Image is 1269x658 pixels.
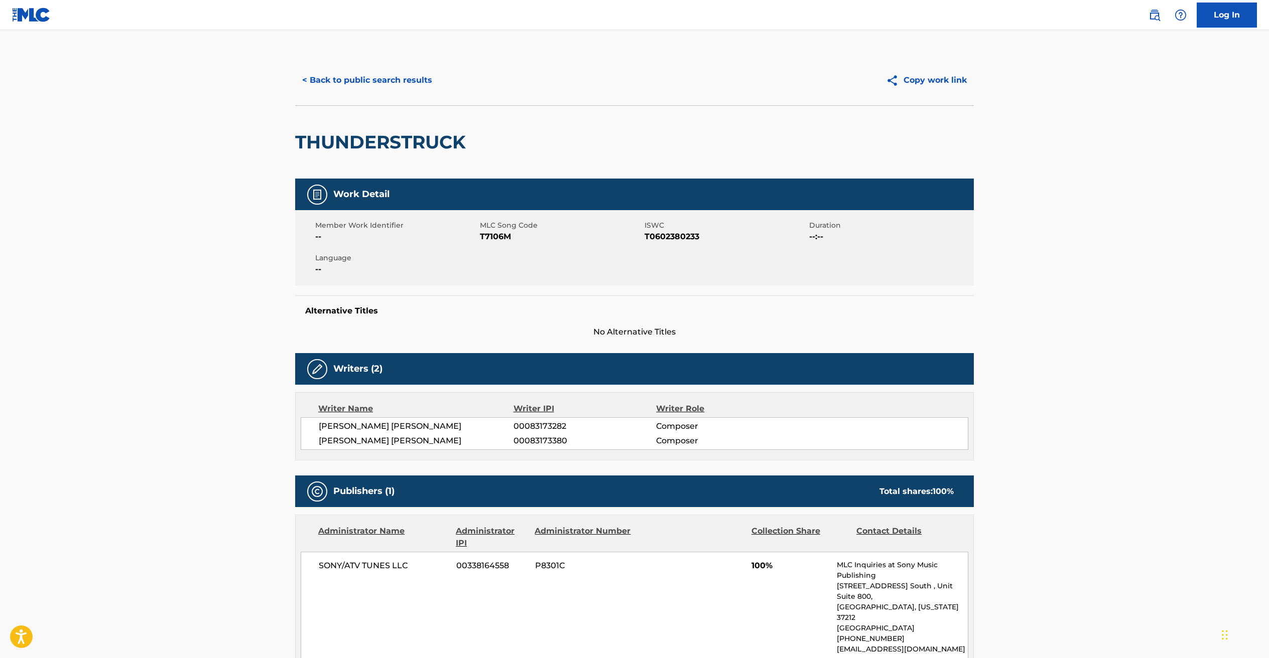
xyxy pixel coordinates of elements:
div: Contact Details [856,525,954,549]
span: 100% [751,560,829,572]
p: MLC Inquiries at Sony Music Publishing [837,560,968,581]
span: [PERSON_NAME] [PERSON_NAME] [319,435,514,447]
div: Writer Name [318,403,514,415]
img: help [1175,9,1187,21]
span: Language [315,253,477,263]
div: Total shares: [879,485,954,498]
div: Administrator Number [535,525,632,549]
h5: Work Detail [333,189,390,200]
div: Collection Share [751,525,849,549]
h5: Alternative Titles [305,306,964,316]
p: [GEOGRAPHIC_DATA], [US_STATE] 37212 [837,602,968,623]
div: Help [1171,5,1191,25]
img: Copy work link [886,74,904,87]
span: 00083173380 [514,435,656,447]
span: MLC Song Code [480,220,642,231]
img: Writers [311,363,323,375]
span: Duration [809,220,971,231]
div: Writer Role [656,403,786,415]
h2: THUNDERSTRUCK [295,131,471,153]
span: -- [315,263,477,275]
img: search [1149,9,1161,21]
img: Work Detail [311,189,323,201]
a: Public Search [1145,5,1165,25]
div: Administrator IPI [456,525,527,549]
span: --:-- [809,231,971,243]
span: -- [315,231,477,243]
div: Writer IPI [514,403,657,415]
span: 100 % [933,486,954,496]
span: No Alternative Titles [295,326,974,338]
img: MLC Logo [12,8,51,22]
p: [GEOGRAPHIC_DATA] [837,623,968,633]
div: Drag [1222,620,1228,650]
button: < Back to public search results [295,68,439,93]
h5: Writers (2) [333,363,383,375]
p: [PHONE_NUMBER] [837,633,968,644]
iframe: Chat Widget [1219,610,1269,658]
button: Copy work link [879,68,974,93]
span: Composer [656,435,786,447]
span: [PERSON_NAME] [PERSON_NAME] [319,420,514,432]
p: [STREET_ADDRESS] South , Unit Suite 800, [837,581,968,602]
span: T7106M [480,231,642,243]
h5: Publishers (1) [333,485,395,497]
span: P8301C [535,560,632,572]
p: [EMAIL_ADDRESS][DOMAIN_NAME] [837,644,968,654]
span: SONY/ATV TUNES LLC [319,560,449,572]
span: 00083173282 [514,420,656,432]
div: Administrator Name [318,525,448,549]
span: T0602380233 [645,231,807,243]
img: Publishers [311,485,323,498]
span: Member Work Identifier [315,220,477,231]
span: ISWC [645,220,807,231]
a: Log In [1197,3,1257,28]
span: Composer [656,420,786,432]
span: 00338164558 [456,560,528,572]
